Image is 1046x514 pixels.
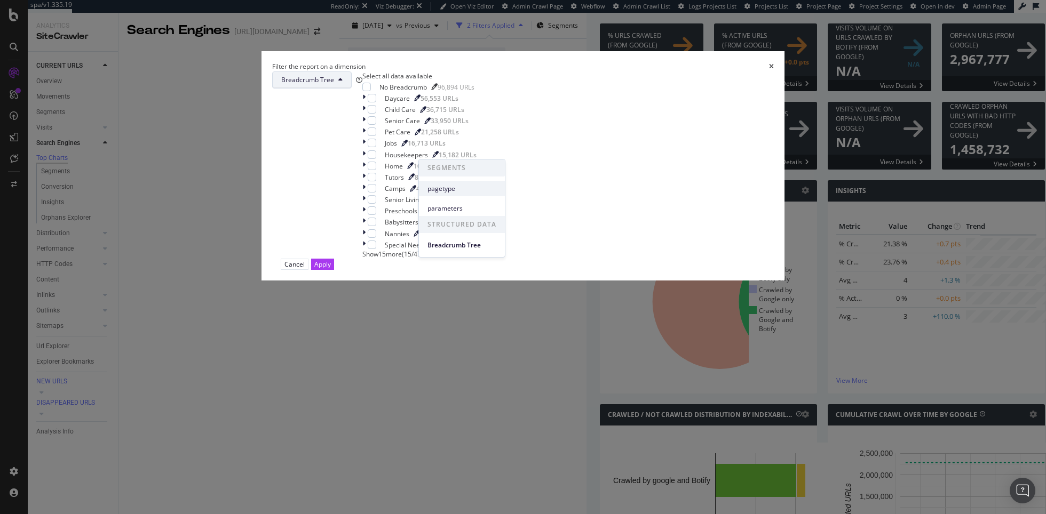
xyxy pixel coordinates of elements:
[385,229,409,238] div: Nannies
[431,116,469,125] div: 33,950 URLs
[416,184,450,193] div: 4,851 URLs
[419,159,505,176] span: SEGMENTS
[427,240,496,250] span: Breadcrumb Tree
[385,105,416,114] div: Child Care
[385,94,410,103] div: Daycare
[1010,478,1035,503] div: Open Intercom Messenger
[385,150,428,159] div: Housekeepers
[402,250,427,259] span: ( 15 / 474 )
[385,116,420,125] div: Senior Care
[415,173,449,182] div: 8,436 URLs
[438,83,474,92] div: 96,894 URLs
[427,204,496,213] span: parameters
[362,71,477,81] div: Select all data available
[272,62,366,71] div: Filter the report on a dimension
[311,259,334,270] button: Apply
[385,139,397,148] div: Jobs
[408,139,446,148] div: 16,713 URLs
[385,218,418,227] div: Babysitters
[414,162,451,171] div: 10,468 URLs
[419,216,505,233] span: STRUCTURED DATA
[421,94,458,103] div: 56,553 URLs
[379,83,427,92] div: No Breadcrumb
[272,71,352,89] button: Breadcrumb Tree
[385,240,427,250] div: Special Needs
[769,62,774,71] div: times
[427,184,496,194] span: pagetype
[385,173,404,182] div: Tutors
[314,260,331,269] div: Apply
[426,105,464,114] div: 36,715 URLs
[385,162,403,171] div: Home
[281,259,308,270] button: Cancel
[281,75,334,84] span: Breadcrumb Tree
[261,51,784,280] div: modal
[385,127,410,136] div: Pet Care
[421,127,459,136] div: 21,258 URLs
[385,184,406,193] div: Camps
[385,206,417,215] div: Preschools
[385,195,423,204] div: Senior Living
[439,150,477,159] div: 15,182 URLs
[362,250,402,259] span: Show 15 more
[284,260,305,269] div: Cancel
